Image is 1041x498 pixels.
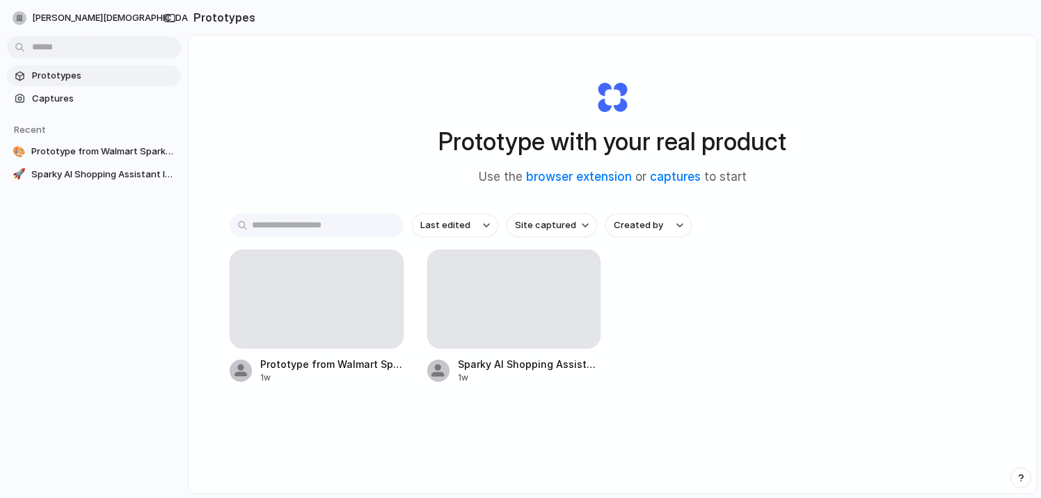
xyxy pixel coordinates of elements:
[458,371,601,384] div: 1w
[614,218,663,232] span: Created by
[14,124,46,135] span: Recent
[32,11,202,25] span: [PERSON_NAME][DEMOGRAPHIC_DATA]
[260,357,404,371] span: Prototype from Walmart Sparky Demo v2
[438,123,786,160] h1: Prototype with your real product
[188,9,255,26] h2: Prototypes
[526,170,632,184] a: browser extension
[7,141,181,162] a: 🎨Prototype from Walmart Sparky Demo v2
[420,218,470,232] span: Last edited
[13,168,26,182] div: 🚀
[31,145,175,159] span: Prototype from Walmart Sparky Demo v2
[7,65,181,86] a: Prototypes
[32,92,175,106] span: Captures
[458,357,601,371] span: Sparky AI Shopping Assistant Interface
[507,214,597,237] button: Site captured
[515,218,576,232] span: Site captured
[7,88,181,109] a: Captures
[31,168,175,182] span: Sparky AI Shopping Assistant Interface
[650,170,701,184] a: captures
[7,164,181,185] a: 🚀Sparky AI Shopping Assistant Interface
[427,250,601,384] a: Sparky AI Shopping Assistant Interface1w
[7,7,223,29] button: [PERSON_NAME][DEMOGRAPHIC_DATA]
[412,214,498,237] button: Last edited
[32,69,175,83] span: Prototypes
[605,214,692,237] button: Created by
[230,250,404,384] a: Prototype from Walmart Sparky Demo v21w
[479,168,747,186] span: Use the or to start
[260,371,404,384] div: 1w
[13,145,26,159] div: 🎨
